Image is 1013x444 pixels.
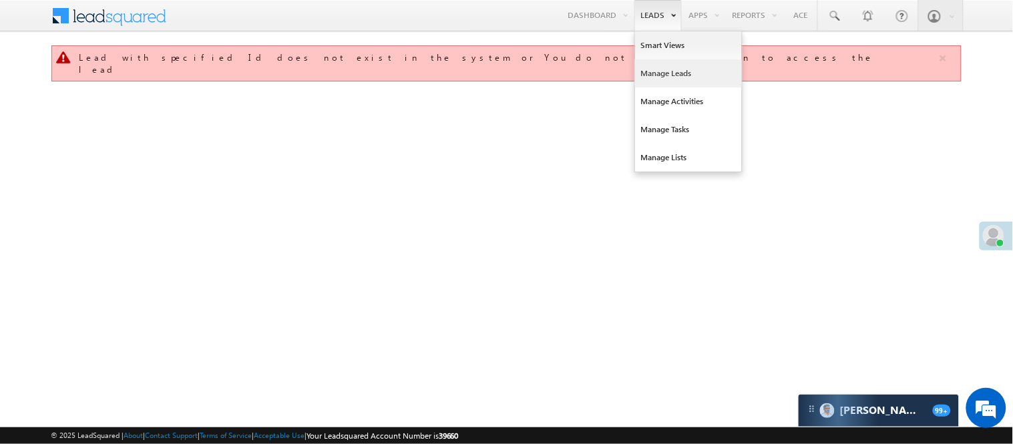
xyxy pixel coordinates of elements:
span: 99+ [933,405,951,417]
a: Manage Tasks [635,116,742,144]
a: Smart Views [635,31,742,59]
span: 39660 [439,431,459,441]
div: carter-dragCarter[PERSON_NAME]99+ [798,394,960,427]
a: Manage Leads [635,59,742,87]
a: Manage Lists [635,144,742,172]
a: Contact Support [145,431,198,439]
a: Terms of Service [200,431,252,439]
span: © 2025 LeadSquared | | | | | [51,429,459,442]
img: Carter [820,403,835,418]
a: About [124,431,143,439]
div: Lead with specified Id does not exist in the system or You do not have permission to access the lead [79,51,938,75]
span: Your Leadsquared Account Number is [307,431,459,441]
a: Acceptable Use [254,431,305,439]
img: carter-drag [807,404,817,415]
a: Manage Activities [635,87,742,116]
